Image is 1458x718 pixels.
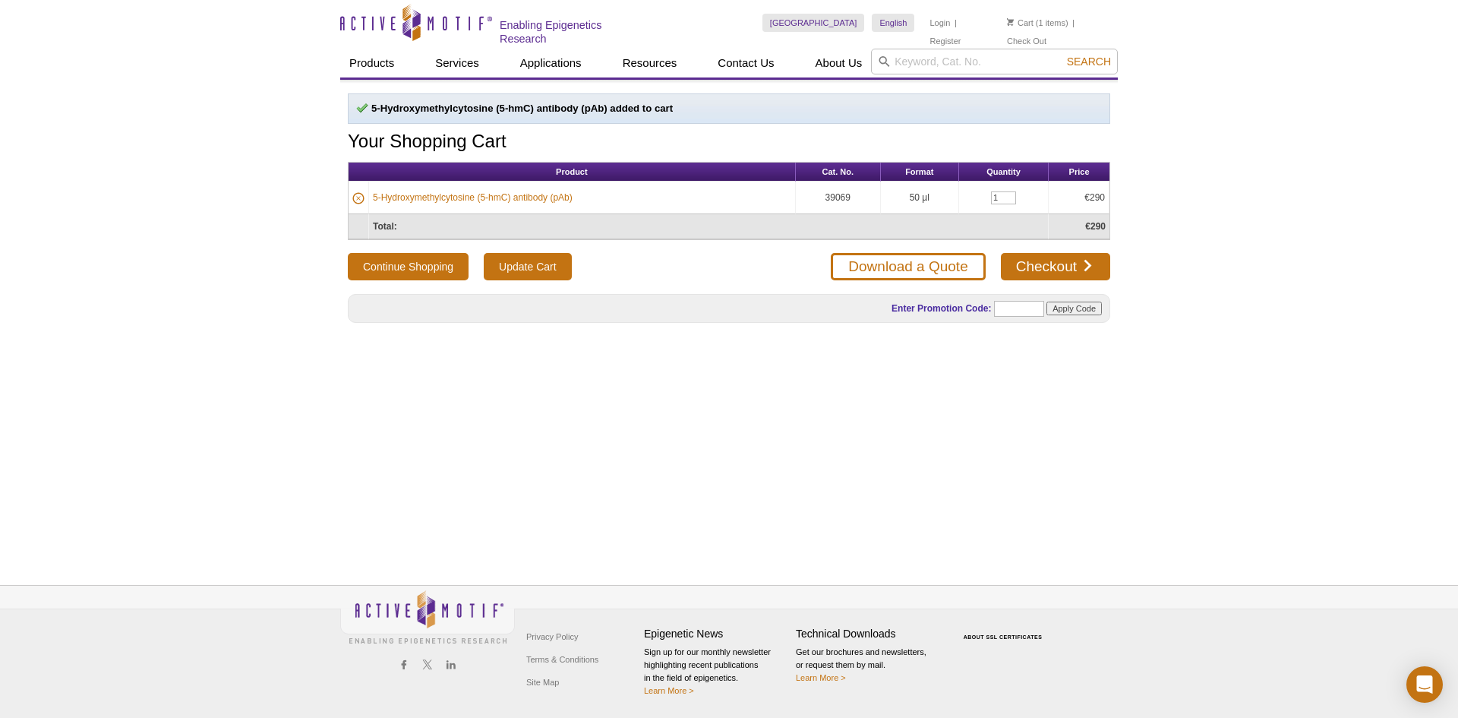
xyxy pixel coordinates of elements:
[1072,14,1075,32] li: |
[614,49,686,77] a: Resources
[426,49,488,77] a: Services
[1001,253,1110,280] a: Checkout
[348,253,469,280] button: Continue Shopping
[511,49,591,77] a: Applications
[1067,55,1111,68] span: Search
[796,673,846,682] a: Learn More >
[556,167,588,176] span: Product
[964,634,1043,640] a: ABOUT SSL CERTIFICATES
[373,221,397,232] strong: Total:
[1069,167,1090,176] span: Price
[644,686,694,695] a: Learn More >
[872,14,914,32] a: English
[644,628,788,641] h4: Epigenetic News
[1007,36,1046,46] a: Check Out
[484,253,571,280] input: Update Cart
[796,182,881,214] td: 39069
[871,49,1118,74] input: Keyword, Cat. No.
[955,14,957,32] li: |
[1046,302,1102,315] input: Apply Code
[806,49,872,77] a: About Us
[1049,182,1109,214] td: €290
[522,671,563,694] a: Site Map
[890,303,991,314] label: Enter Promotion Code:
[881,182,959,214] td: 50 µl
[340,49,403,77] a: Products
[1007,18,1014,26] img: Your Cart
[1406,666,1443,703] div: Open Intercom Messenger
[1007,17,1034,28] a: Cart
[644,646,788,697] p: Sign up for our monthly newsletter highlighting recent publications in the field of epigenetics.
[796,646,940,685] p: Get our brochures and newsletters, or request them by mail.
[948,612,1062,646] table: Click to Verify - This site chose Symantec SSL for secure e-commerce and confidential communicati...
[986,167,1021,176] span: Quantity
[796,628,940,641] h4: Technical Downloads
[708,49,783,77] a: Contact Us
[905,167,933,176] span: Format
[500,18,651,46] h2: Enabling Epigenetics Research
[356,102,1102,115] p: 5-Hydroxymethylcytosine (5-hmC) antibody (pAb) added to cart
[348,131,1110,153] h1: Your Shopping Cart
[1007,14,1068,32] li: (1 items)
[822,167,854,176] span: Cat. No.
[762,14,865,32] a: [GEOGRAPHIC_DATA]
[522,648,602,671] a: Terms & Conditions
[929,36,961,46] a: Register
[831,253,985,280] a: Download a Quote
[1085,221,1106,232] strong: €290
[373,191,573,204] a: 5-Hydroxymethylcytosine (5-hmC) antibody (pAb)
[929,17,950,28] a: Login
[1062,55,1116,68] button: Search
[340,586,515,647] img: Active Motif,
[522,625,582,648] a: Privacy Policy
